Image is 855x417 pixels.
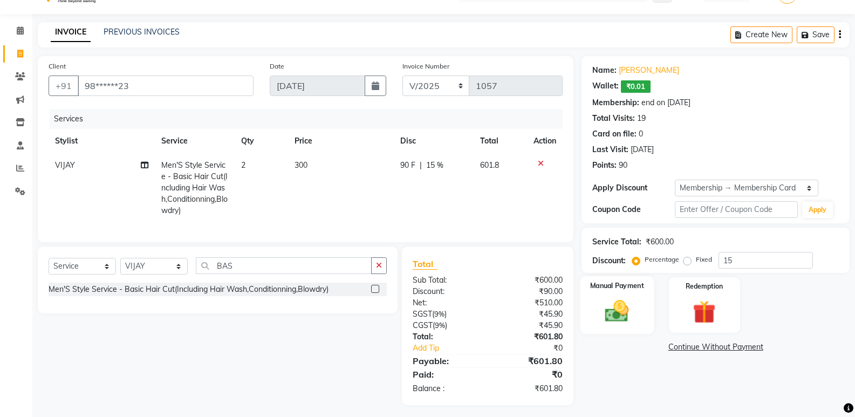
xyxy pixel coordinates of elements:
[405,383,488,394] div: Balance :
[434,310,444,318] span: 9%
[619,160,627,171] div: 90
[639,128,643,140] div: 0
[394,129,474,153] th: Disc
[592,204,674,215] div: Coupon Code
[592,255,626,266] div: Discount:
[49,76,79,96] button: +91
[405,331,488,343] div: Total:
[405,297,488,309] div: Net:
[488,275,571,286] div: ₹600.00
[730,26,792,43] button: Create New
[488,331,571,343] div: ₹601.80
[413,258,437,270] span: Total
[488,309,571,320] div: ₹45.90
[402,61,449,71] label: Invoice Number
[590,281,644,291] label: Manual Payment
[592,128,637,140] div: Card on file:
[592,113,635,124] div: Total Visits:
[488,320,571,331] div: ₹45.90
[51,23,91,42] a: INVOICE
[49,61,66,71] label: Client
[49,129,155,153] th: Stylist
[488,383,571,394] div: ₹601.80
[426,160,443,171] span: 15 %
[420,160,422,171] span: |
[405,320,488,331] div: ( )
[488,368,571,381] div: ₹0
[646,236,674,248] div: ₹600.00
[797,26,835,43] button: Save
[592,236,641,248] div: Service Total:
[235,129,288,153] th: Qty
[686,282,723,291] label: Redemption
[696,255,712,264] label: Fixed
[196,257,372,274] input: Search or Scan
[502,343,571,354] div: ₹0
[631,144,654,155] div: [DATE]
[241,160,245,170] span: 2
[413,309,432,319] span: SGST
[641,97,690,108] div: end on [DATE]
[413,320,433,330] span: CGST
[49,284,329,295] div: Men'S Style Service - Basic Hair Cut(Including Hair Wash,Conditionning,Blowdry)
[488,286,571,297] div: ₹90.00
[592,144,628,155] div: Last Visit:
[527,129,563,153] th: Action
[686,298,723,326] img: _gift.svg
[405,354,488,367] div: Payable:
[802,202,833,218] button: Apply
[645,255,679,264] label: Percentage
[598,297,636,325] img: _cash.svg
[405,286,488,297] div: Discount:
[592,97,639,108] div: Membership:
[104,27,180,37] a: PREVIOUS INVOICES
[161,160,228,215] span: Men'S Style Service - Basic Hair Cut(Including Hair Wash,Conditionning,Blowdry)
[405,343,502,354] a: Add Tip
[637,113,646,124] div: 19
[288,129,394,153] th: Price
[584,341,847,353] a: Continue Without Payment
[55,160,75,170] span: VIJAY
[155,129,235,153] th: Service
[619,65,679,76] a: [PERSON_NAME]
[50,109,571,129] div: Services
[480,160,499,170] span: 601.8
[592,80,619,93] div: Wallet:
[400,160,415,171] span: 90 F
[435,321,445,330] span: 9%
[295,160,307,170] span: 300
[592,182,674,194] div: Apply Discount
[488,354,571,367] div: ₹601.80
[488,297,571,309] div: ₹510.00
[474,129,527,153] th: Total
[405,368,488,381] div: Paid:
[405,275,488,286] div: Sub Total:
[592,160,617,171] div: Points:
[405,309,488,320] div: ( )
[592,65,617,76] div: Name:
[621,80,651,93] span: ₹0.01
[675,201,798,218] input: Enter Offer / Coupon Code
[270,61,284,71] label: Date
[78,76,254,96] input: Search by Name/Mobile/Email/Code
